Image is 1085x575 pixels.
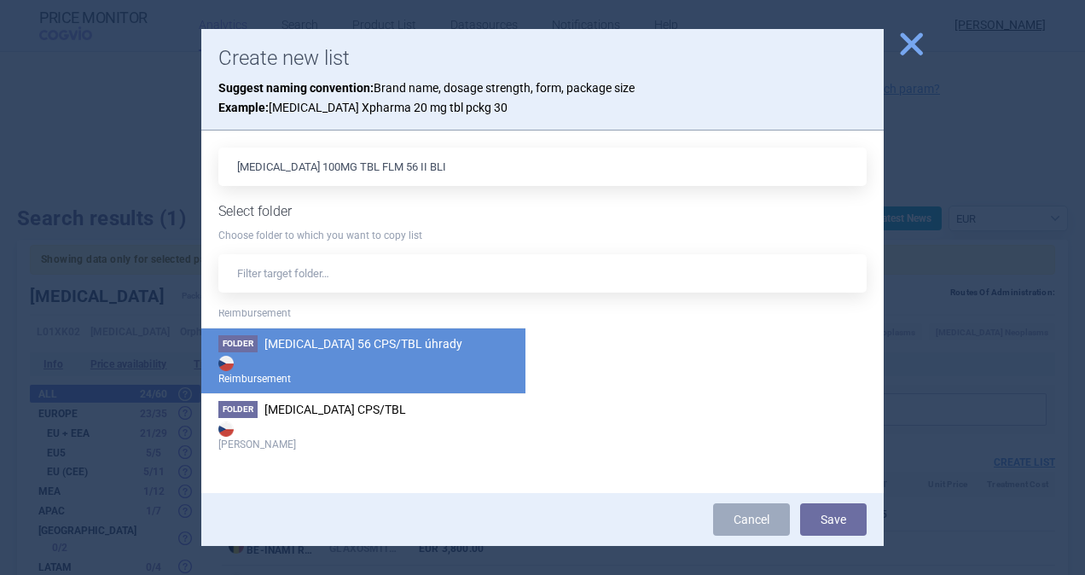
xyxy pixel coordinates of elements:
h1: Select folder [218,203,867,219]
p: Brand name, dosage strength, form, package size [MEDICAL_DATA] Xpharma 20 mg tbl pckg 30 [218,78,867,117]
span: Zejula 56 CPS/TBL úhrady [264,337,462,351]
img: CZ [218,421,234,437]
img: CZ [218,356,234,371]
strong: Example: [218,101,269,114]
p: Choose folder to which you want to copy list [218,229,867,243]
span: Folder [218,335,258,352]
strong: Suggest naming convention: [218,81,374,95]
input: Filter target folder… [218,254,867,293]
button: Save [800,503,867,536]
a: Cancel [713,503,790,536]
strong: Reimbursement [218,352,508,386]
span: Zejula CPS/TBL [264,403,406,416]
h1: Create new list [218,46,867,71]
span: Folder [218,401,258,418]
input: List name [218,148,867,186]
strong: [PERSON_NAME] [218,418,508,452]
